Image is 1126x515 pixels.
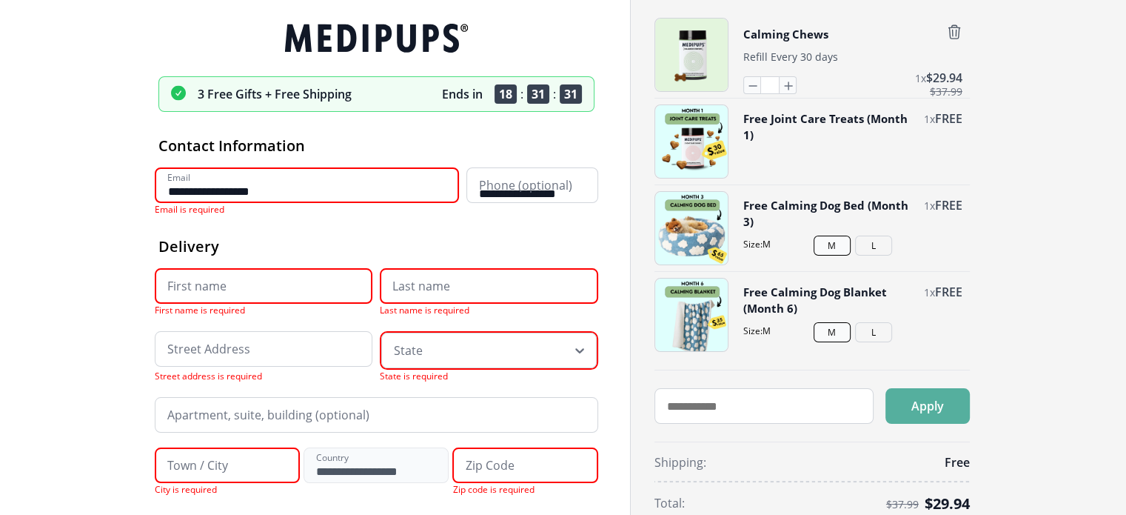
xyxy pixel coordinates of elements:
button: Free Joint Care Treats (Month 1) [743,110,916,143]
img: Free Joint Care Treats (Month 1) [655,105,728,178]
span: $ 37.99 [930,86,962,98]
img: Free Calming Dog Blanket (Month 6) [655,279,728,351]
span: Contact Information [158,136,305,156]
span: $ 29.94 [925,494,970,514]
span: $ 37.99 [886,499,919,511]
span: $ 29.94 [926,70,962,86]
span: Email is required [155,203,340,216]
button: L [855,236,892,256]
span: 1 x [924,285,935,299]
span: Refill Every 30 days [743,50,838,64]
span: Street address is required [155,370,340,382]
span: Size: M [743,325,962,337]
span: 31 [527,84,549,104]
span: 1 x [915,71,926,85]
span: : [553,86,556,102]
span: Size: M [743,238,962,250]
span: : [520,86,523,102]
button: Free Calming Dog Blanket (Month 6) [743,284,916,316]
button: Apply [885,388,970,424]
span: Zip code is required [452,483,597,496]
span: FREE [935,197,962,213]
span: 1 x [924,112,935,126]
button: Calming Chews [743,24,828,44]
span: First name is required [155,304,340,316]
img: Free Calming Dog Bed (Month 3) [655,192,728,265]
button: M [814,236,851,256]
span: Last name is required [380,304,565,316]
span: FREE [935,284,962,300]
span: City is required [155,483,300,496]
span: 18 [495,84,517,104]
img: Calming Chews [655,19,728,91]
button: M [814,322,851,342]
span: 1 x [924,199,935,213]
button: L [855,322,892,342]
span: Delivery [158,236,219,256]
span: Shipping: [654,454,706,471]
button: Free Calming Dog Bed (Month 3) [743,197,916,230]
span: FREE [935,110,962,127]
p: Ends in [442,86,483,102]
span: 31 [560,84,582,104]
span: Free [945,454,970,471]
span: Total: [654,495,685,511]
span: State is required [380,370,565,382]
p: 3 Free Gifts + Free Shipping [198,86,352,102]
